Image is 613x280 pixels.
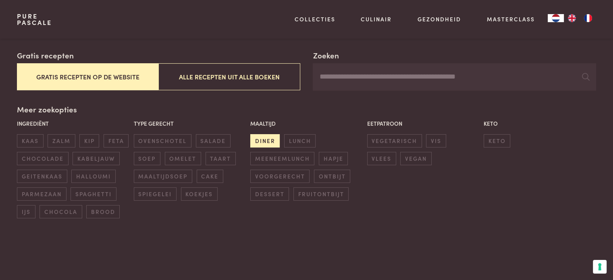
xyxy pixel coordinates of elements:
span: taart [206,152,236,165]
label: Zoeken [313,50,339,61]
span: halloumi [71,170,115,183]
span: vlees [367,152,396,165]
aside: Language selected: Nederlands [548,14,596,22]
span: diner [250,134,280,147]
span: spiegelei [134,187,177,201]
span: ontbijt [314,170,350,183]
a: Collecties [295,15,335,23]
span: soep [134,152,160,165]
span: meeneemlunch [250,152,314,165]
span: chocolade [17,152,68,165]
span: omelet [165,152,201,165]
p: Maaltijd [250,119,363,128]
span: kip [79,134,99,147]
span: kaas [17,134,43,147]
span: feta [104,134,129,147]
span: maaltijdsoep [134,170,192,183]
span: lunch [284,134,316,147]
span: zalm [48,134,75,147]
a: EN [564,14,580,22]
span: ijs [17,205,35,218]
a: NL [548,14,564,22]
span: ovenschotel [134,134,191,147]
button: Uw voorkeuren voor toestemming voor trackingtechnologieën [593,260,607,274]
span: hapje [319,152,348,165]
span: dessert [250,187,289,201]
span: cake [197,170,223,183]
span: spaghetti [71,187,116,201]
p: Ingrediënt [17,119,129,128]
a: PurePascale [17,13,52,26]
label: Gratis recepten [17,50,74,61]
span: kabeljauw [73,152,119,165]
button: Alle recepten uit alle boeken [158,63,300,90]
a: Gezondheid [418,15,461,23]
button: Gratis recepten op de website [17,63,158,90]
span: vis [426,134,446,147]
ul: Language list [564,14,596,22]
span: brood [86,205,120,218]
p: Type gerecht [134,119,246,128]
span: geitenkaas [17,170,67,183]
span: parmezaan [17,187,66,201]
span: chocola [39,205,82,218]
span: vegan [400,152,431,165]
span: koekjes [181,187,218,201]
span: keto [484,134,510,147]
div: Language [548,14,564,22]
p: Keto [484,119,596,128]
span: salade [196,134,231,147]
p: Eetpatroon [367,119,480,128]
a: FR [580,14,596,22]
a: Masterclass [487,15,535,23]
span: voorgerecht [250,170,310,183]
a: Culinair [361,15,392,23]
span: vegetarisch [367,134,422,147]
span: fruitontbijt [293,187,349,201]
